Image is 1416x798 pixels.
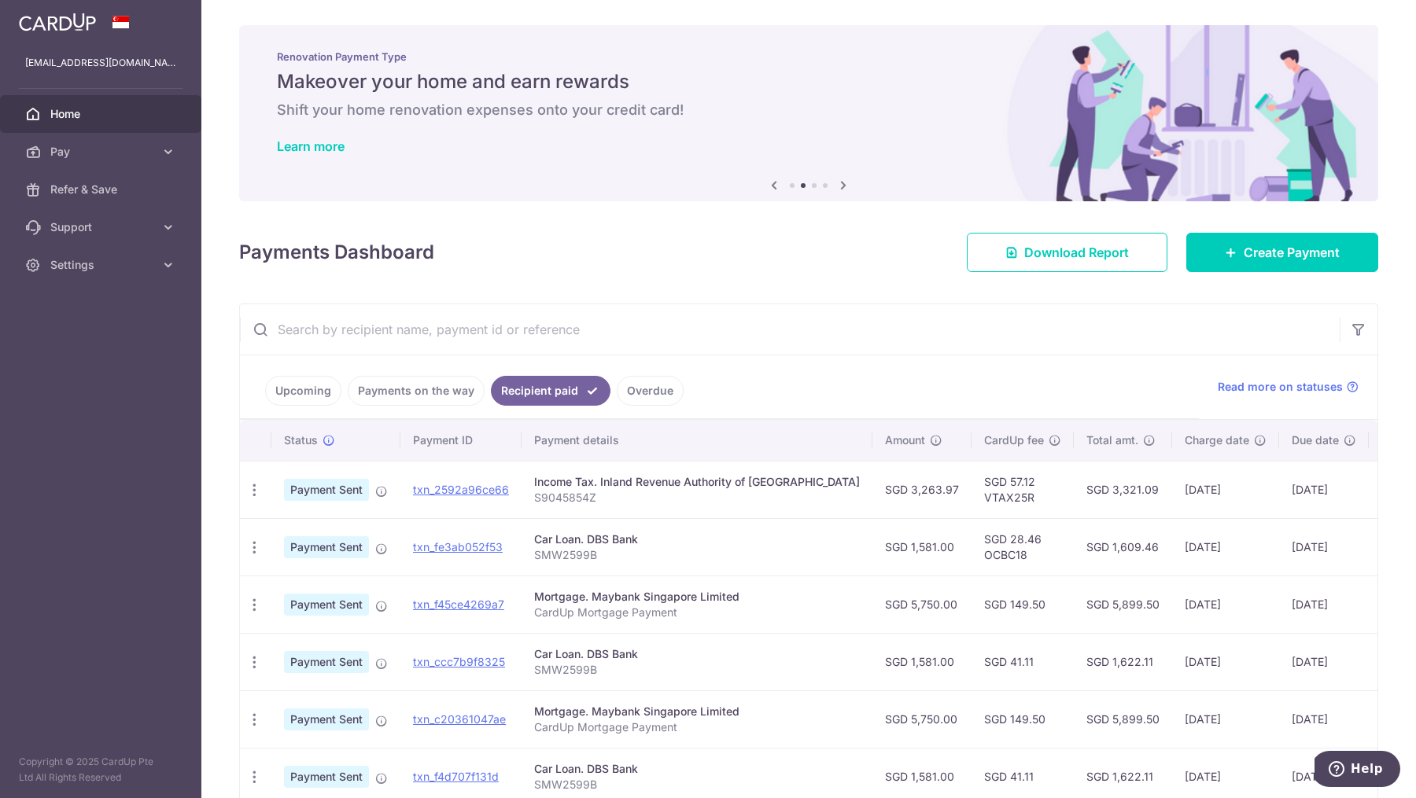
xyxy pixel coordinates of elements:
td: SGD 5,750.00 [872,690,972,748]
span: Home [50,106,154,122]
td: [DATE] [1279,633,1369,690]
td: SGD 41.11 [972,633,1074,690]
a: Read more on statuses [1218,379,1359,395]
a: Upcoming [265,376,341,406]
span: Pay [50,144,154,160]
a: txn_ccc7b9f8325 [413,655,505,668]
div: Car Loan. DBS Bank [534,531,860,547]
a: Learn more [277,138,345,154]
td: [DATE] [1172,633,1279,690]
td: [DATE] [1279,576,1369,633]
td: SGD 1,622.11 [1074,633,1172,690]
th: Payment ID [400,420,522,461]
span: Payment Sent [284,594,369,616]
td: [DATE] [1279,518,1369,576]
img: Bank Card [1374,480,1405,499]
a: Recipient paid [491,376,610,406]
a: Create Payment [1186,233,1378,272]
img: CardUp [19,13,96,31]
span: Download Report [1024,243,1129,262]
div: Mortgage. Maybank Singapore Limited [534,589,860,605]
td: SGD 5,899.50 [1074,576,1172,633]
td: SGD 3,321.09 [1074,461,1172,518]
td: SGD 149.50 [972,576,1074,633]
span: Payment Sent [284,766,369,788]
img: Renovation banner [239,25,1378,201]
a: Payments on the way [348,376,485,406]
span: Payment Sent [284,651,369,673]
th: Payment details [522,420,872,461]
iframe: Opens a widget where you can find more information [1315,751,1400,790]
td: SGD 5,899.50 [1074,690,1172,748]
h5: Makeover your home and earn rewards [277,69,1340,94]
p: SMW2599B [534,662,860,678]
td: [DATE] [1172,518,1279,576]
td: [DATE] [1279,690,1369,748]
div: Car Loan. DBS Bank [534,646,860,662]
div: Income Tax. Inland Revenue Authority of [GEOGRAPHIC_DATA] [534,474,860,490]
td: [DATE] [1279,461,1369,518]
a: txn_c20361047ae [413,712,506,726]
a: Download Report [967,233,1167,272]
span: Payment Sent [284,708,369,730]
a: txn_fe3ab052f53 [413,540,503,553]
span: Due date [1292,432,1339,448]
span: Charge date [1185,432,1249,448]
span: Refer & Save [50,182,154,197]
span: Settings [50,257,154,273]
a: txn_f45ce4269a7 [413,598,504,611]
td: SGD 57.12 VTAX25R [972,461,1074,518]
span: Read more on statuses [1218,379,1343,395]
td: [DATE] [1172,690,1279,748]
h6: Shift your home renovation expenses onto your credit card! [277,101,1340,120]
p: S9045854Z [534,490,860,506]
p: [EMAIL_ADDRESS][DOMAIN_NAME] [25,55,176,71]
span: Create Payment [1244,243,1340,262]
a: Overdue [617,376,684,406]
a: txn_2592a96ce66 [413,483,509,496]
td: SGD 3,263.97 [872,461,972,518]
img: Bank Card [1374,595,1405,614]
input: Search by recipient name, payment id or reference [240,304,1340,355]
td: SGD 1,609.46 [1074,518,1172,576]
span: Amount [885,432,925,448]
span: CardUp fee [984,432,1044,448]
td: SGD 28.46 OCBC18 [972,518,1074,576]
img: Bank Card [1374,653,1405,671]
td: [DATE] [1172,461,1279,518]
td: SGD 1,581.00 [872,633,972,690]
h4: Payments Dashboard [239,238,434,267]
div: Car Loan. DBS Bank [534,761,860,777]
a: txn_f4d707f131d [413,770,499,783]
span: Support [50,219,154,235]
p: CardUp Mortgage Payment [534,605,860,620]
p: SMW2599B [534,547,860,563]
span: Status [284,432,318,448]
td: [DATE] [1172,576,1279,633]
span: Payment Sent [284,479,369,501]
span: Total amt. [1086,432,1138,448]
div: Mortgage. Maybank Singapore Limited [534,704,860,719]
img: Bank Card [1374,538,1405,557]
td: SGD 149.50 [972,690,1074,748]
p: Renovation Payment Type [277,50,1340,63]
td: SGD 5,750.00 [872,576,972,633]
img: Bank Card [1374,710,1405,729]
p: CardUp Mortgage Payment [534,719,860,735]
span: Payment Sent [284,536,369,558]
p: SMW2599B [534,777,860,792]
td: SGD 1,581.00 [872,518,972,576]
